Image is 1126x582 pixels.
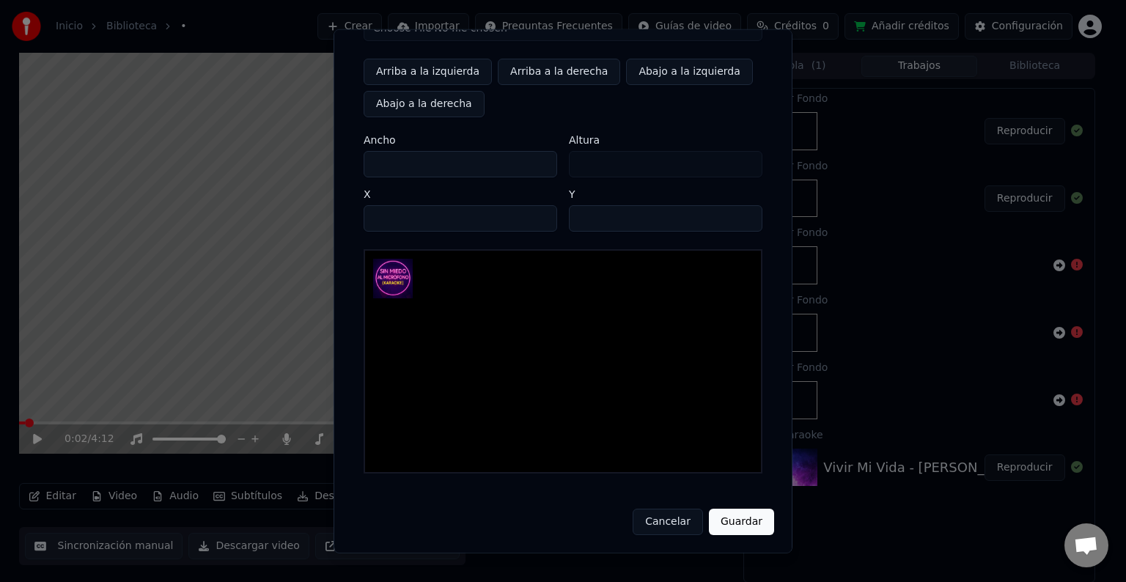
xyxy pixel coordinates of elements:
[569,135,762,145] label: Altura
[633,509,703,535] button: Cancelar
[364,135,557,145] label: Ancho
[498,59,620,85] button: Arriba a la derecha
[373,259,412,298] img: Logo
[364,91,485,117] button: Abajo a la derecha
[364,189,557,199] label: X
[569,189,762,199] label: Y
[364,59,492,85] button: Arriba a la izquierda
[709,509,774,535] button: Guardar
[626,59,752,85] button: Abajo a la izquierda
